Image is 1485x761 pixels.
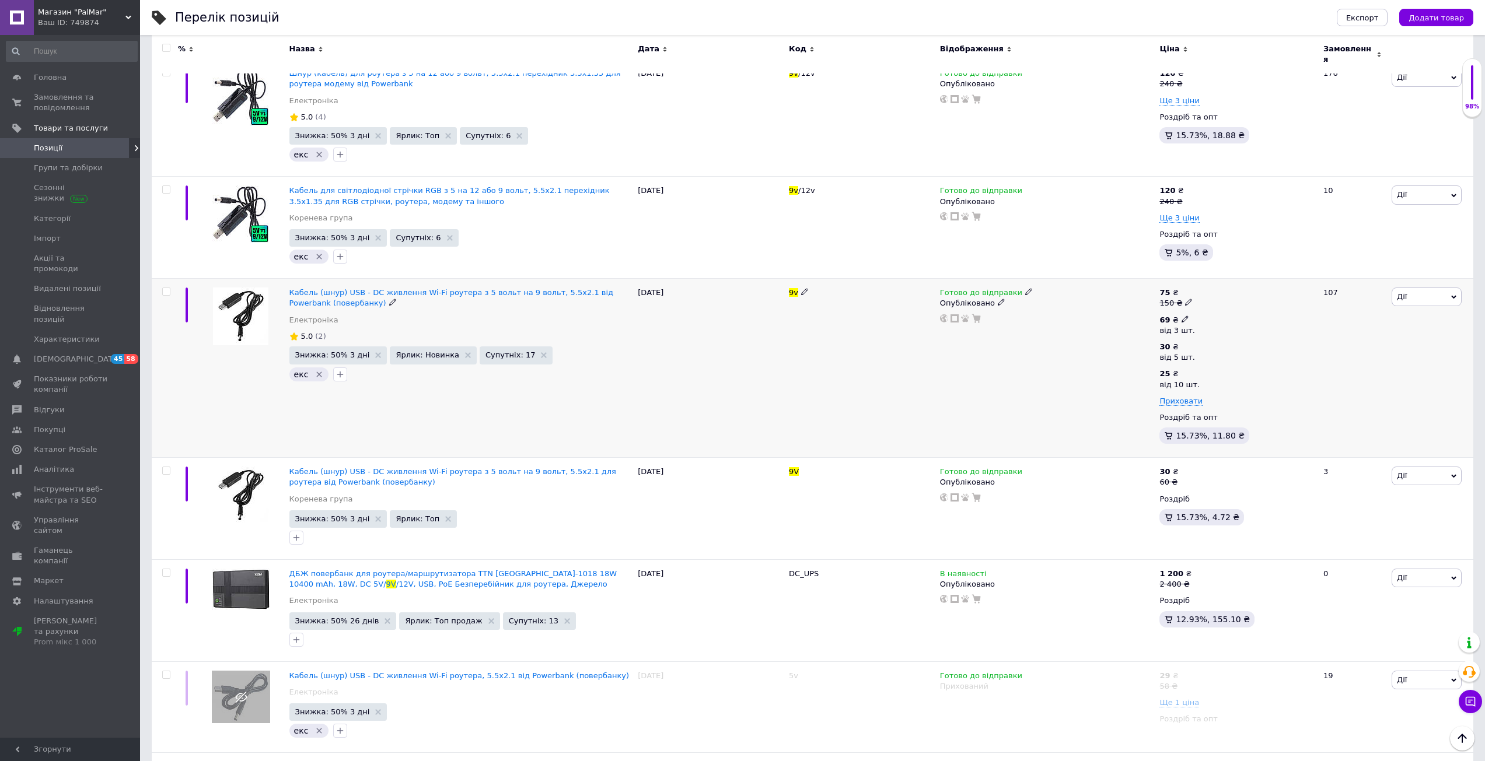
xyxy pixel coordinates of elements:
div: [DATE] [635,59,786,177]
span: /12V, USB, PoE Безперебійник для роутера, Джерело [396,580,607,588]
span: Товари та послуги [34,123,108,134]
b: 30 [1159,342,1170,351]
a: Електроніка [289,595,338,606]
span: 5.0 [301,113,313,121]
span: 5v [789,671,798,680]
span: 9V [789,467,799,476]
div: 98% [1463,103,1481,111]
span: (2) [315,332,326,341]
a: Коренева група [289,494,353,504]
a: Електроніка [289,315,338,325]
div: ₴ [1159,185,1183,196]
span: Кабель для світлодіодної стрічки RGB з 5 на 12 або 9 вольт, 5.5x2.1 перехідник 3.5х1.35 для RGB с... [289,186,610,205]
div: 60 ₴ [1159,477,1178,488]
div: Prom мікс 1 000 [34,637,108,647]
div: Опубліковано [940,477,1154,488]
div: ₴ [1159,671,1178,681]
span: Назва [289,44,315,54]
button: Чат з покупцем [1459,690,1482,713]
div: 2 400 ₴ [1159,579,1192,590]
a: ДБЖ повербанк для роутера/маршрутизатора TTN [GEOGRAPHIC_DATA]-1018 18W 10400 mAh, 18W, DC 5V/9V/... [289,569,617,588]
img: Кабель (шнур) USB - DC живлення Wi-Fi роутера, 5.5x2.1 від Powerbank (повербанку) [212,671,270,723]
div: ₴ [1159,467,1178,477]
img: ИБП повербанк для роутера/маршрутизатора TTN DC-1018 18W 10400 mAh, 18W, DC 5V/9V/12V, USB, PoE Б... [212,569,270,610]
span: Готово до відправки [940,467,1022,479]
b: 30 [1159,467,1170,476]
a: Кабель (шнур) USB - DC живлення Wi-Fi роутера з 5 вольт на 9 вольт, 5.5x2.1 для роутера від Power... [289,467,616,486]
span: Дії [1397,675,1407,684]
div: 0 [1316,560,1389,662]
div: ₴ [1159,569,1192,579]
span: Дії [1397,190,1407,199]
div: Роздріб та опт [1159,229,1313,240]
span: Додати товар [1409,13,1464,22]
div: ₴ [1159,315,1194,325]
span: Дії [1397,573,1407,582]
span: Сезонні знижки [34,183,108,204]
input: Пошук [6,41,138,62]
span: 9v [789,186,798,195]
span: 9V [386,580,396,588]
svg: Видалити мітку [315,252,324,261]
span: Відновлення позицій [34,303,108,324]
div: від 5 шт. [1159,352,1194,363]
span: Категорії [34,213,71,224]
div: Роздріб [1159,595,1313,606]
span: Дії [1397,471,1407,480]
b: 25 [1159,369,1170,378]
div: ₴ [1159,287,1193,298]
span: Замовлення [1323,44,1374,65]
span: екс [294,252,309,261]
div: від 10 шт. [1159,380,1200,390]
div: [DATE] [635,560,786,662]
div: Прихований [940,681,1154,692]
span: В наявності [940,569,987,581]
span: 58 [124,354,138,364]
span: Відображення [940,44,1004,54]
span: [DEMOGRAPHIC_DATA] [34,354,120,364]
a: Електроніка [289,96,338,106]
span: Каталог ProSale [34,444,97,455]
a: Коренева група [289,213,353,223]
span: Ще 3 ціни [1159,213,1199,223]
svg: Видалити мітку [315,150,324,159]
div: [DATE] [635,177,786,279]
div: [DATE] [635,661,786,753]
span: % [178,44,186,54]
svg: Видалити мітку [315,370,324,379]
div: 19 [1316,661,1389,753]
span: екс [294,726,309,735]
b: 120 [1159,186,1175,195]
span: 5%, 6 ₴ [1176,248,1208,257]
span: Знижка: 50% 3 дні [295,132,370,139]
div: Опубліковано [940,79,1154,89]
span: Покупці [34,425,65,435]
a: Кабель (шнур) USB - DC живлення Wi-Fi роутера з 5 вольт на 9 вольт, 5.5x2.1 від Powerbank (поверб... [289,288,613,307]
img: Кабель для світлодіодної стрічки RGB з 5 на 12 або 9 вольт, 5.5x2.1 перехідник 3.5х1.35 для RGB с... [212,185,269,243]
div: 150 ₴ [1159,298,1193,308]
span: Гаманець компанії [34,545,108,566]
div: 240 ₴ [1159,197,1183,207]
span: Відгуки [34,405,64,415]
span: Інструменти веб-майстра та SEO [34,484,108,505]
div: Перелік позицій [175,12,279,24]
span: (4) [315,113,326,121]
div: Роздріб та опт [1159,112,1313,122]
span: Ярлик: Топ [396,132,439,139]
div: 58 ₴ [1159,681,1178,692]
div: Роздріб та опт [1159,714,1313,724]
div: 240 ₴ [1159,79,1183,89]
img: Шнур (кабель) для роутера з 5 на 12 або 9 вольт, 5.5x2.1 перехідник 3.5х1.35 для роутера модему в... [212,68,269,126]
div: Опубліковано [940,298,1154,308]
span: Ярлик: Топ [396,515,439,522]
div: 176 [1316,59,1389,177]
span: Супутніх: 6 [396,234,441,241]
span: екс [294,150,309,159]
span: Дії [1397,292,1407,301]
span: Маркет [34,576,64,586]
span: DC_UPS [789,569,819,578]
div: ₴ [1159,342,1194,352]
b: 69 [1159,315,1170,324]
span: 5.0 [301,332,313,341]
